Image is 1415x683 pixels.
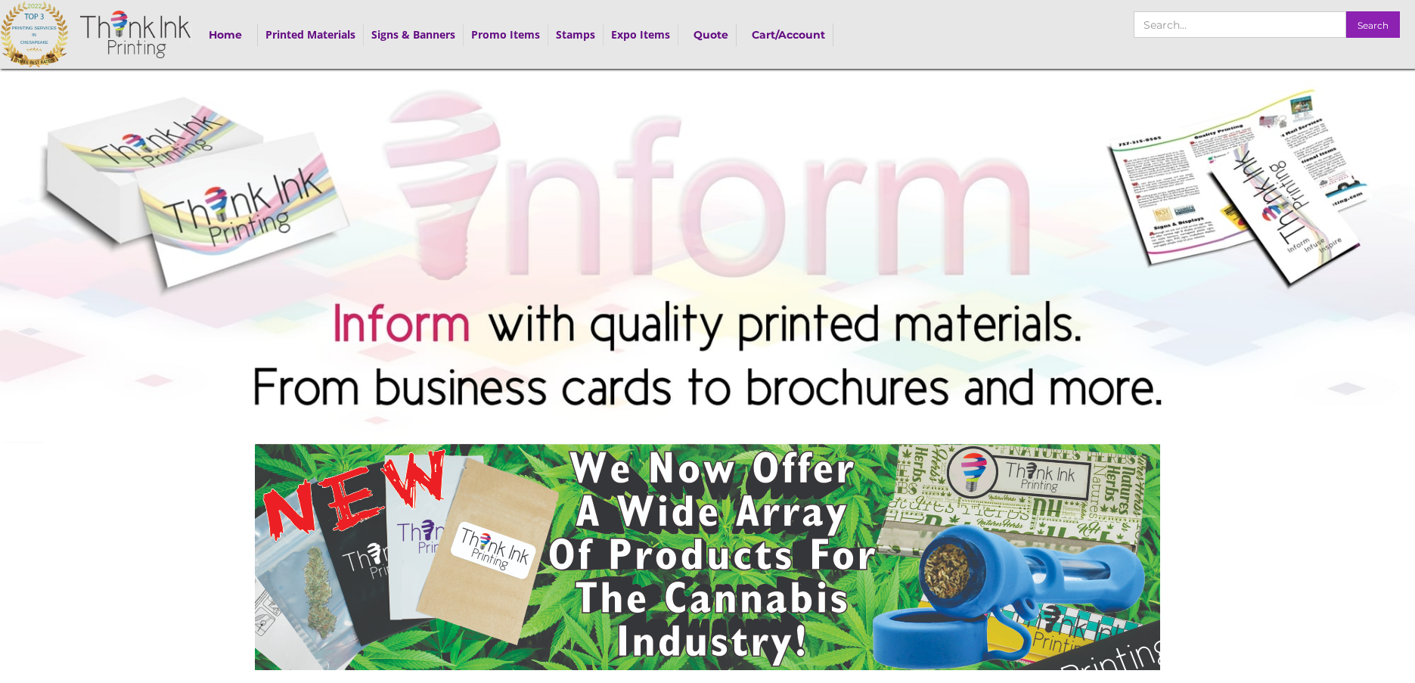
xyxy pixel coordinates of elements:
[205,23,258,46] a: Home
[209,28,242,42] strong: Home
[686,23,737,46] a: Quote
[1354,45,1415,670] div: next slide
[265,27,355,42] a: Printed Materials
[744,23,833,46] a: Cart/Account
[364,23,464,46] div: Signs & Banners
[258,23,364,46] div: Printed Materials
[464,23,548,46] div: Promo Items
[471,27,540,42] a: Promo Items
[556,27,595,42] a: Stamps
[548,23,604,46] div: Stamps
[371,27,455,42] a: Signs & Banners
[1134,11,1346,38] input: Search…
[611,27,670,42] a: Expo Items
[604,23,678,46] div: Expo Items
[694,28,728,42] strong: Quote
[752,28,825,42] strong: Cart/Account
[1346,11,1400,38] input: Search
